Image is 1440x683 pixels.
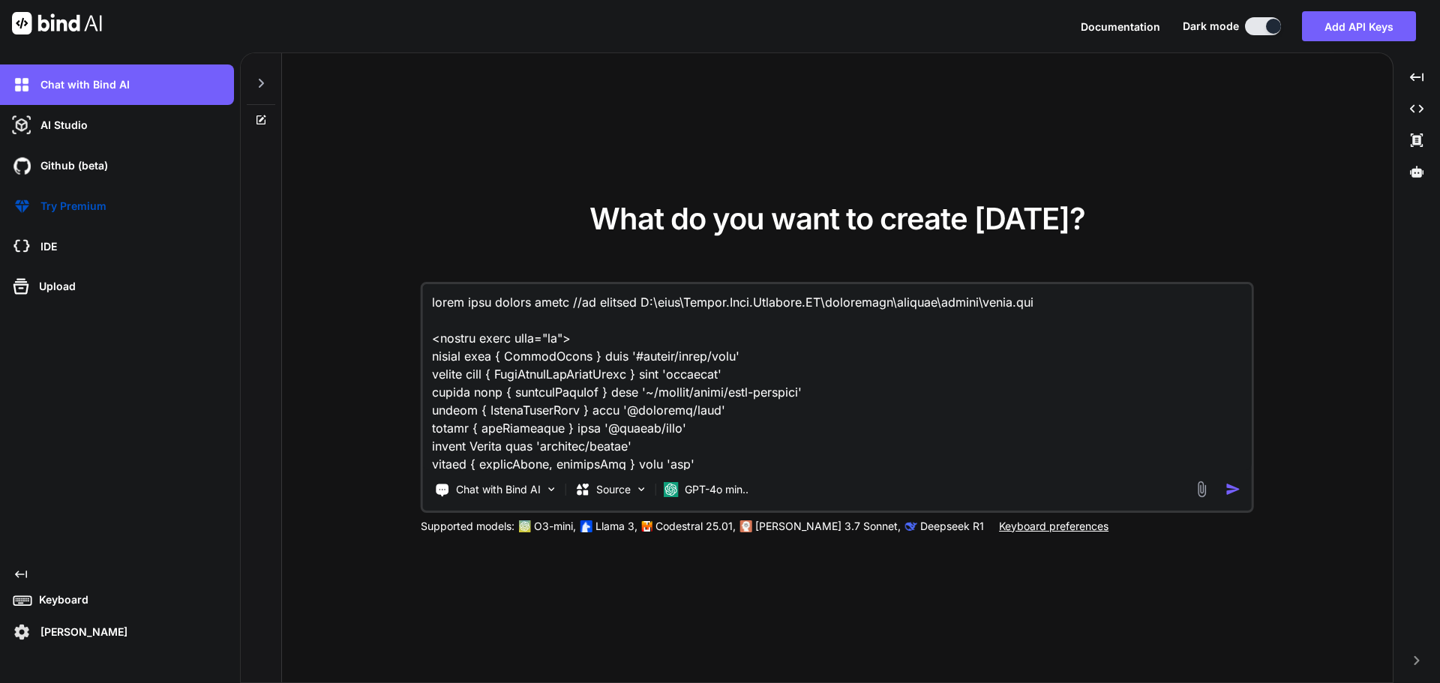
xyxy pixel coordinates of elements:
[34,118,88,133] p: AI Studio
[34,239,57,254] p: IDE
[9,72,34,97] img: darkChat
[534,519,576,534] p: O3-mini,
[655,519,736,534] p: Codestral 25.01,
[589,200,1085,237] span: What do you want to create [DATE]?
[1081,19,1160,34] button: Documentation
[34,77,130,92] p: Chat with Bind AI
[595,519,637,534] p: Llama 3,
[9,234,34,259] img: cloudideIcon
[740,520,752,532] img: claude
[33,279,76,294] p: Upload
[9,193,34,219] img: premium
[664,482,679,497] img: GPT-4o mini
[421,519,514,534] p: Supported models:
[34,199,106,214] p: Try Premium
[1225,481,1241,497] img: icon
[9,112,34,138] img: darkAi-studio
[9,619,34,645] img: settings
[642,521,652,532] img: Mistral-AI
[9,153,34,178] img: githubDark
[685,482,748,497] p: GPT-4o min..
[755,519,901,534] p: [PERSON_NAME] 3.7 Sonnet,
[34,158,108,173] p: Github (beta)
[1302,11,1416,41] button: Add API Keys
[456,482,541,497] p: Chat with Bind AI
[34,625,127,640] p: [PERSON_NAME]
[545,483,558,496] img: Pick Tools
[423,284,1252,470] textarea: lorem ipsu dolors ametc //ad elitsed D:\eius\Tempor.Inci.Utlabore.ET\doloremagn\aliquae\admini\ve...
[1183,19,1239,34] span: Dark mode
[12,12,102,34] img: Bind AI
[33,592,88,607] p: Keyboard
[905,520,917,532] img: claude
[580,520,592,532] img: Llama2
[999,519,1108,534] p: Keyboard preferences
[635,483,648,496] img: Pick Models
[596,482,631,497] p: Source
[920,519,984,534] p: Deepseek R1
[519,520,531,532] img: GPT-4
[1193,481,1210,498] img: attachment
[1081,20,1160,33] span: Documentation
